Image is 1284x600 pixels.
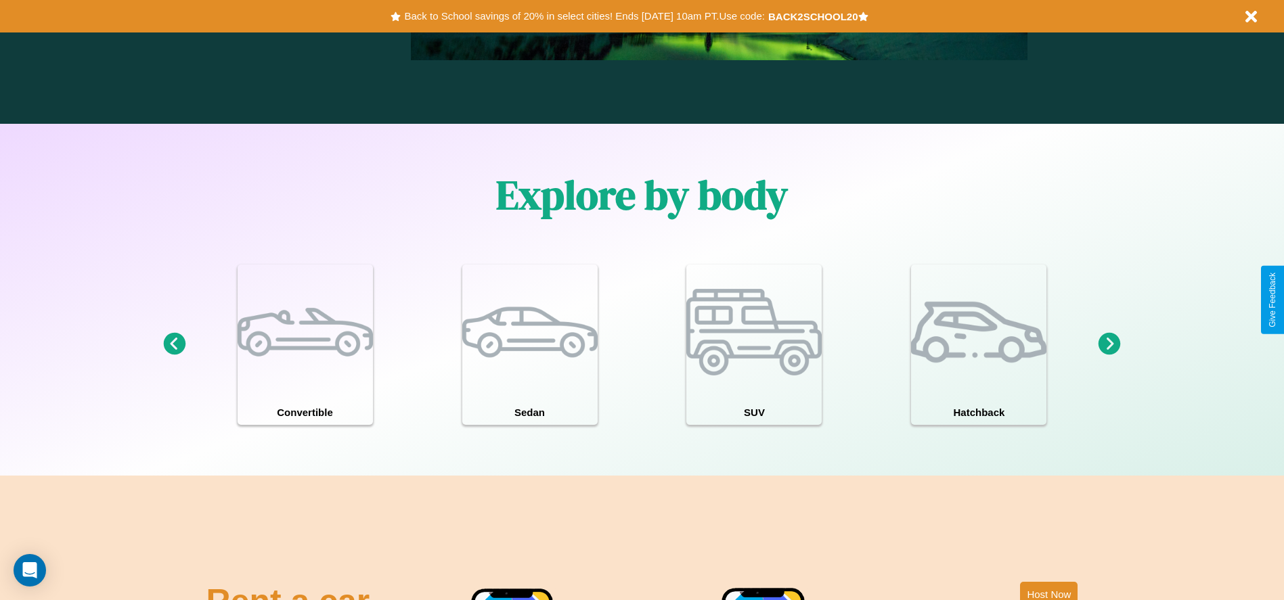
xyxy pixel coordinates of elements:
h4: Sedan [462,400,598,425]
h4: Hatchback [911,400,1046,425]
h4: SUV [686,400,822,425]
b: BACK2SCHOOL20 [768,11,858,22]
h4: Convertible [238,400,373,425]
div: Open Intercom Messenger [14,554,46,586]
div: Give Feedback [1268,273,1277,327]
button: Back to School savings of 20% in select cities! Ends [DATE] 10am PT.Use code: [401,7,768,26]
h1: Explore by body [496,167,788,223]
